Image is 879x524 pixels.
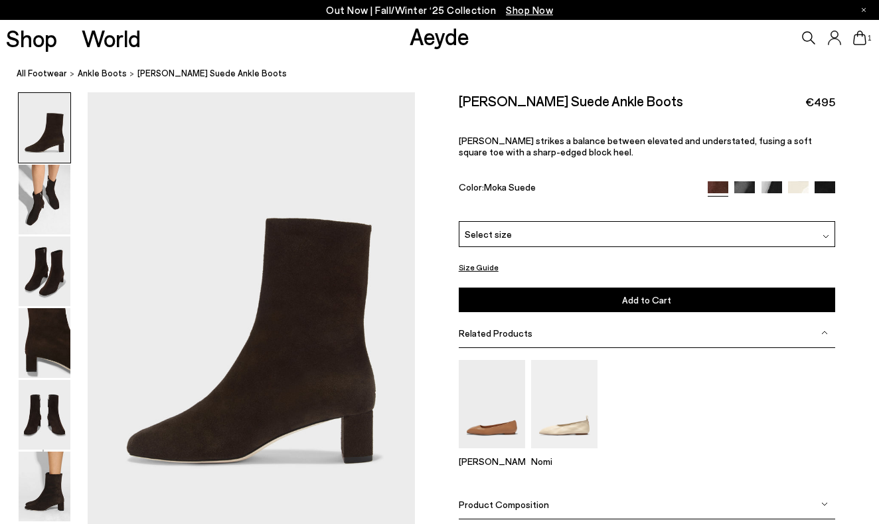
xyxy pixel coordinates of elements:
img: Millie Suede Ankle Boots - Image 1 [19,93,70,163]
a: 1 [853,31,866,45]
a: ankle boots [78,66,127,80]
span: Product Composition [459,499,549,510]
a: Aeyde [410,22,469,50]
div: Color: [459,181,696,197]
img: Millie Suede Ankle Boots - Image 2 [19,165,70,234]
img: Nomi Ruched Flats [531,360,598,448]
img: svg%3E [821,501,828,507]
span: [PERSON_NAME] Suede Ankle Boots [137,66,287,80]
span: €495 [805,94,835,110]
p: Out Now | Fall/Winter ‘25 Collection [326,2,553,19]
span: Add to Cart [622,294,671,306]
img: Ida Leather Square-Toe Flats [459,360,525,448]
a: Shop [6,27,57,50]
img: Millie Suede Ankle Boots - Image 3 [19,236,70,306]
a: Nomi Ruched Flats Nomi [531,439,598,467]
span: Moka Suede [484,181,536,193]
span: Select size [465,227,512,241]
a: Ida Leather Square-Toe Flats [PERSON_NAME] [459,439,525,467]
span: ankle boots [78,68,127,78]
nav: breadcrumb [17,56,879,92]
a: All Footwear [17,66,67,80]
button: Size Guide [459,259,499,276]
h2: [PERSON_NAME] Suede Ankle Boots [459,92,683,109]
span: 1 [866,35,873,42]
img: svg%3E [823,233,829,240]
a: World [82,27,141,50]
p: [PERSON_NAME] [459,456,525,467]
button: Add to Cart [459,288,835,312]
img: Millie Suede Ankle Boots - Image 4 [19,308,70,378]
span: Navigate to /collections/new-in [506,4,553,16]
img: svg%3E [821,329,828,336]
img: Millie Suede Ankle Boots - Image 5 [19,380,70,450]
span: Related Products [459,327,532,339]
p: Nomi [531,456,598,467]
img: Millie Suede Ankle Boots - Image 6 [19,452,70,521]
p: [PERSON_NAME] strikes a balance between elevated and understated, fusing a soft square toe with a... [459,135,835,157]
